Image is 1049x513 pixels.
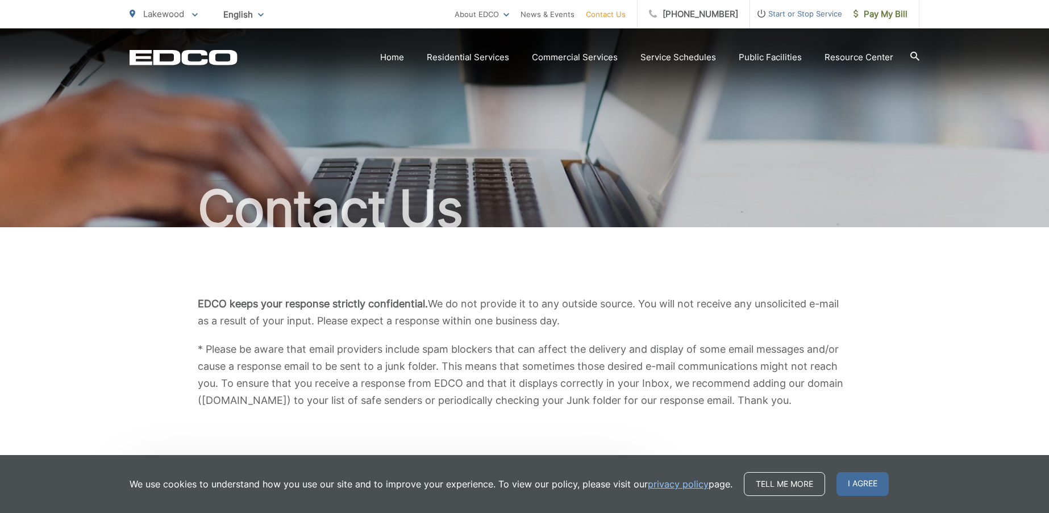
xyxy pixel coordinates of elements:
[825,51,893,64] a: Resource Center
[640,51,716,64] a: Service Schedules
[521,7,575,21] a: News & Events
[739,51,802,64] a: Public Facilities
[130,477,732,491] p: We use cookies to understand how you use our site and to improve your experience. To view our pol...
[854,7,908,21] span: Pay My Bill
[648,477,709,491] a: privacy policy
[455,7,509,21] a: About EDCO
[427,51,509,64] a: Residential Services
[130,181,919,237] h1: Contact Us
[586,7,626,21] a: Contact Us
[836,472,889,496] span: I agree
[532,51,618,64] a: Commercial Services
[198,298,428,310] b: EDCO keeps your response strictly confidential.
[198,295,851,330] p: We do not provide it to any outside source. You will not receive any unsolicited e-mail as a resu...
[130,49,238,65] a: EDCD logo. Return to the homepage.
[380,51,404,64] a: Home
[143,9,184,19] span: Lakewood
[198,341,851,409] p: * Please be aware that email providers include spam blockers that can affect the delivery and dis...
[744,472,825,496] a: Tell me more
[215,5,272,24] span: English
